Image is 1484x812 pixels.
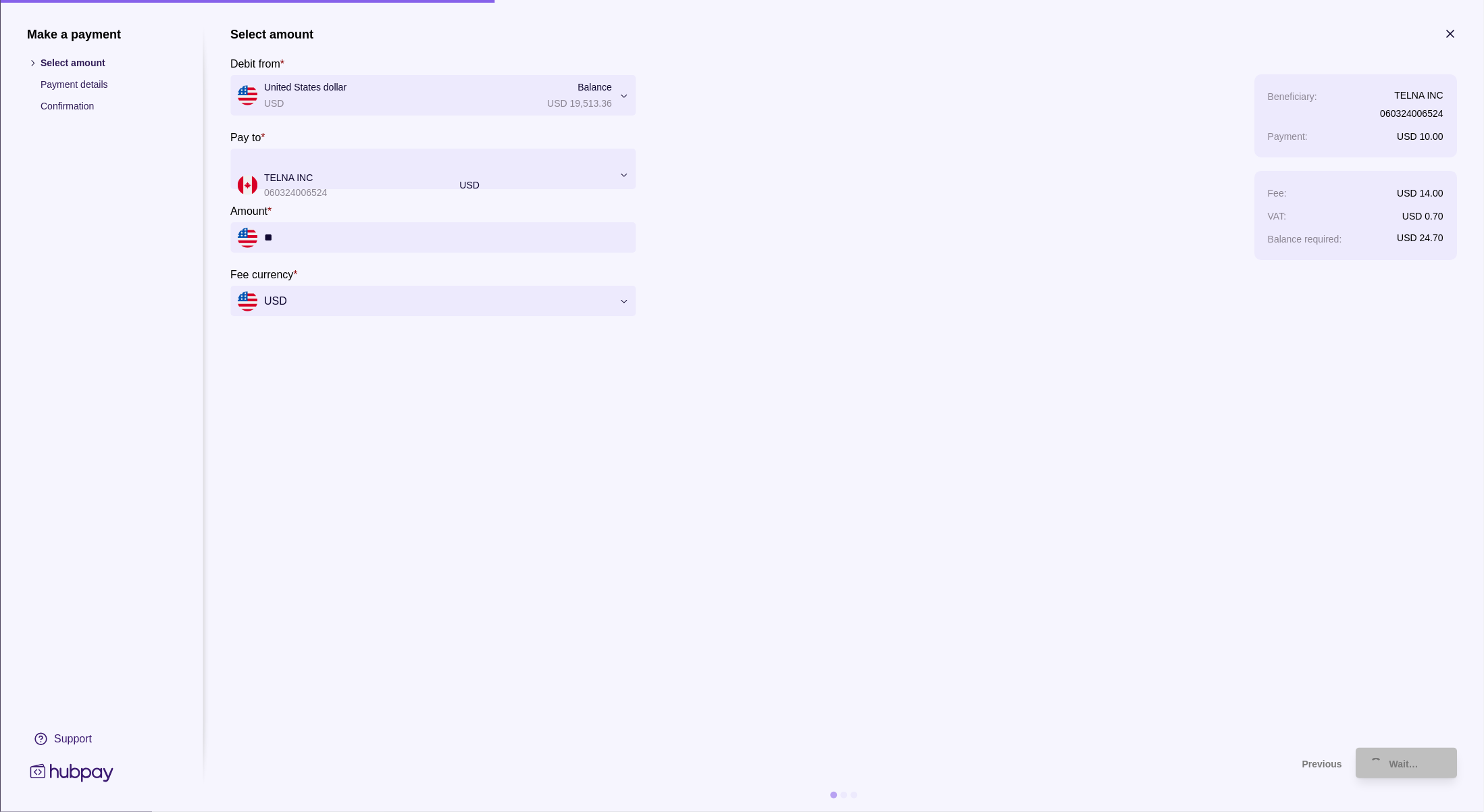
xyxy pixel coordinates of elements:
[1302,759,1342,769] span: Previous
[1398,232,1443,243] p: USD 24.70
[264,222,629,253] input: amount
[41,77,176,92] p: Payment details
[1268,211,1287,222] p: VAT :
[1268,188,1287,199] p: Fee :
[230,269,293,280] p: Fee currency
[230,748,1342,778] button: Previous
[54,732,92,746] div: Support
[230,205,267,217] p: Amount
[264,170,453,185] p: TELNA INC
[1268,91,1317,102] p: Beneficiary :
[1381,88,1443,103] p: TELNA INC
[237,228,257,248] img: us
[41,99,176,113] p: Confirmation
[230,129,265,145] label: Pay to
[1389,759,1418,769] span: Wait…
[1398,188,1443,199] p: USD 14.00
[27,27,176,42] h1: Make a payment
[230,266,298,282] label: Fee currency
[1268,131,1308,142] p: Payment :
[230,58,280,70] p: Debit from
[27,725,176,753] a: Support
[1398,131,1443,142] p: USD 10.00
[1268,234,1342,245] p: Balance required :
[230,132,261,143] p: Pay to
[1356,748,1457,778] button: Wait…
[1381,106,1443,121] p: 060324006524
[230,27,313,42] h1: Select amount
[41,55,176,70] p: Select amount
[1402,211,1443,222] p: USD 0.70
[459,178,480,193] p: USD
[264,185,453,200] p: 060324006524
[230,203,272,219] label: Amount
[230,55,284,72] label: Debit from
[237,175,257,195] img: ca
